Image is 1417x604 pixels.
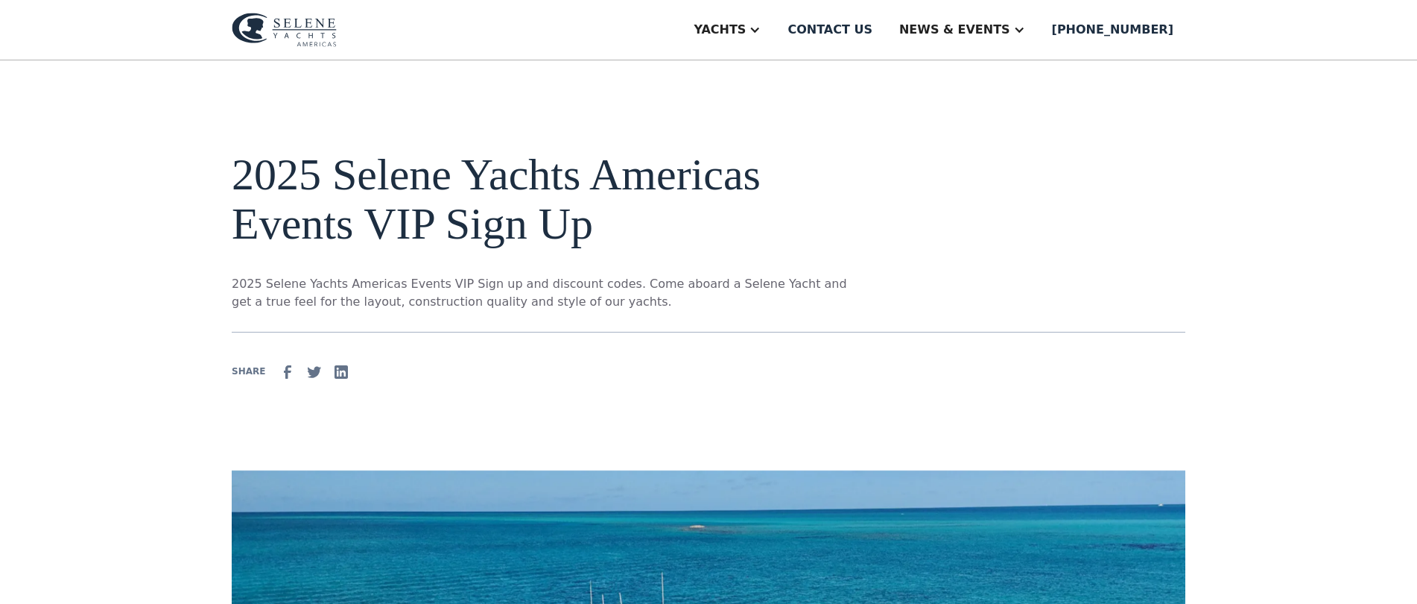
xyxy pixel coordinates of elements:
[305,363,323,381] img: Twitter
[1052,21,1173,39] div: [PHONE_NUMBER]
[232,150,852,248] h1: 2025 Selene Yachts Americas Events VIP Sign Up
[232,275,852,311] p: 2025 Selene Yachts Americas Events VIP Sign up and discount codes. Come aboard a Selene Yacht and...
[232,365,265,378] div: SHARE
[332,363,350,381] img: Linkedin
[694,21,746,39] div: Yachts
[279,363,297,381] img: facebook
[232,13,337,47] img: logo
[787,21,872,39] div: Contact us
[899,21,1010,39] div: News & EVENTS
